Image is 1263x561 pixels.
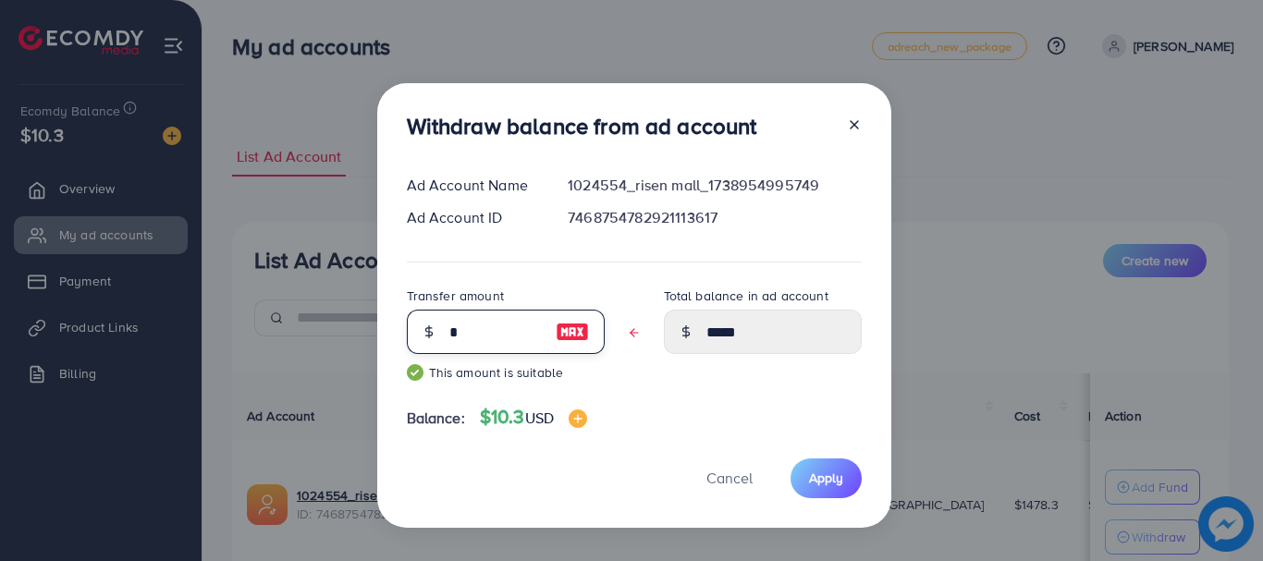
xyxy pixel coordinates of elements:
span: USD [525,408,554,428]
div: 1024554_risen mall_1738954995749 [553,175,876,196]
img: image [569,409,587,428]
button: Apply [791,458,862,498]
div: Ad Account Name [392,175,554,196]
label: Transfer amount [407,287,504,305]
small: This amount is suitable [407,363,605,382]
button: Cancel [683,458,776,498]
img: guide [407,364,423,381]
label: Total balance in ad account [664,287,828,305]
h4: $10.3 [480,406,587,429]
div: 7468754782921113617 [553,207,876,228]
h3: Withdraw balance from ad account [407,113,757,140]
span: Cancel [706,468,753,488]
span: Balance: [407,408,465,429]
span: Apply [809,469,843,487]
div: Ad Account ID [392,207,554,228]
img: image [556,321,589,343]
